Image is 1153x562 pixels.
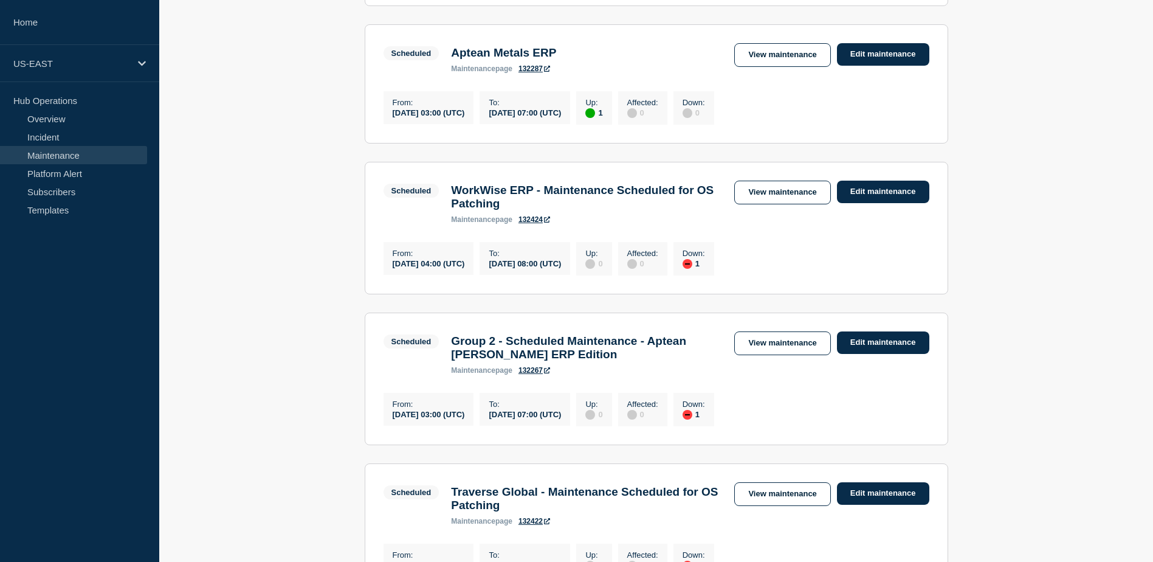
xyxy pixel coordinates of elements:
div: 1 [683,409,705,420]
a: 132424 [518,215,550,224]
a: 132267 [518,366,550,375]
div: disabled [585,259,595,269]
p: page [451,64,512,73]
p: From : [393,249,465,258]
p: Down : [683,550,705,560]
p: To : [489,249,561,258]
a: Edit maintenance [837,482,929,505]
a: View maintenance [734,43,830,67]
span: maintenance [451,366,495,375]
div: 0 [627,107,658,118]
p: Down : [683,400,705,409]
a: View maintenance [734,482,830,506]
span: maintenance [451,517,495,526]
div: Scheduled [391,488,432,497]
div: 1 [585,107,602,118]
h3: Aptean Metals ERP [451,46,556,60]
div: 1 [683,258,705,269]
p: Up : [585,400,602,409]
p: To : [489,550,561,560]
div: disabled [683,108,692,118]
div: [DATE] 07:00 (UTC) [489,409,561,419]
p: Up : [585,550,602,560]
div: [DATE] 03:00 (UTC) [393,107,465,117]
a: Edit maintenance [837,181,929,203]
div: [DATE] 07:00 (UTC) [489,107,561,117]
div: [DATE] 04:00 (UTC) [393,258,465,268]
div: disabled [627,410,637,420]
span: maintenance [451,64,495,73]
div: up [585,108,595,118]
a: 132287 [518,64,550,73]
p: Up : [585,249,602,258]
p: page [451,517,512,526]
div: Scheduled [391,49,432,58]
span: maintenance [451,215,495,224]
h3: Traverse Global - Maintenance Scheduled for OS Patching [451,485,722,512]
div: disabled [627,259,637,269]
p: Affected : [627,400,658,409]
div: Scheduled [391,186,432,195]
p: To : [489,98,561,107]
a: 132422 [518,517,550,526]
p: Down : [683,249,705,258]
div: 0 [627,409,658,420]
p: page [451,366,512,375]
div: Scheduled [391,337,432,346]
p: Affected : [627,98,658,107]
a: View maintenance [734,181,830,204]
div: down [683,410,692,420]
h3: WorkWise ERP - Maintenance Scheduled for OS Patching [451,184,722,210]
p: Up : [585,98,602,107]
div: down [683,259,692,269]
div: disabled [585,410,595,420]
p: US-EAST [13,58,130,69]
a: View maintenance [734,331,830,355]
div: [DATE] 08:00 (UTC) [489,258,561,268]
p: From : [393,98,465,107]
div: 0 [683,107,705,118]
div: disabled [627,108,637,118]
div: 0 [627,258,658,269]
div: 0 [585,409,602,420]
p: From : [393,550,465,560]
div: 0 [585,258,602,269]
h3: Group 2 - Scheduled Maintenance - Aptean [PERSON_NAME] ERP Edition [451,335,722,361]
a: Edit maintenance [837,331,929,354]
a: Edit maintenance [837,43,929,66]
p: page [451,215,512,224]
p: From : [393,400,465,409]
p: Affected : [627,550,658,560]
p: Down : [683,98,705,107]
div: [DATE] 03:00 (UTC) [393,409,465,419]
p: Affected : [627,249,658,258]
p: To : [489,400,561,409]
